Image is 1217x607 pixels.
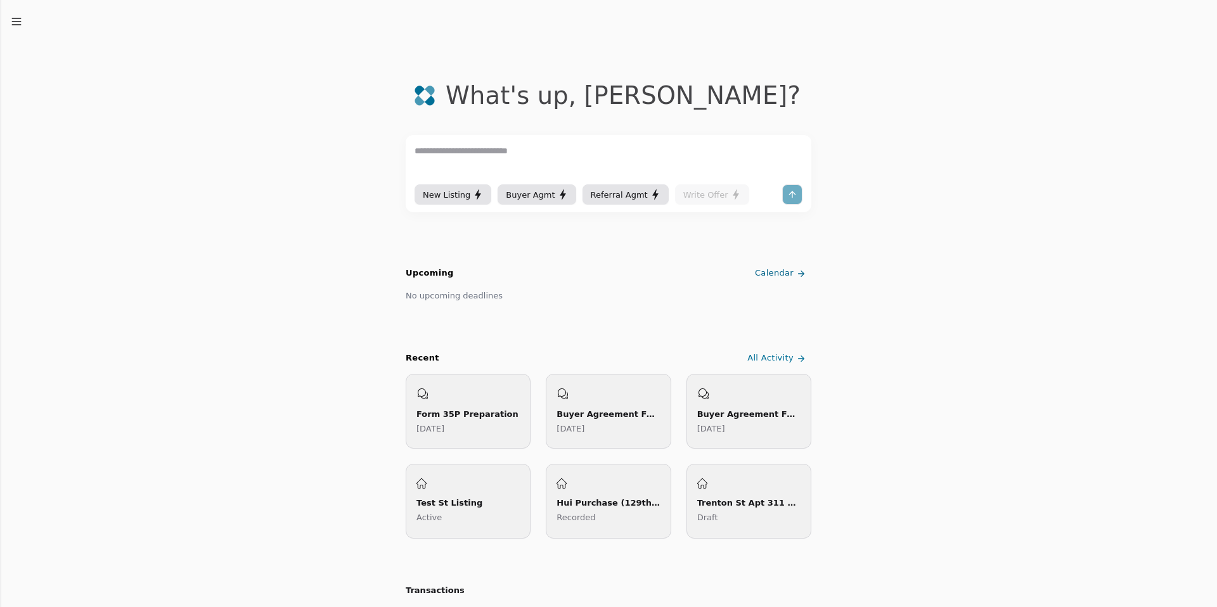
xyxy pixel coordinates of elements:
[423,188,483,201] div: New Listing
[406,584,811,597] h2: Transactions
[414,85,435,106] img: logo
[747,352,794,365] span: All Activity
[591,188,648,201] span: Referral Agmt
[406,267,454,280] h2: Upcoming
[416,511,520,524] p: Active
[697,424,725,433] time: Wednesday, October 8, 2025 at 12:21:43 AM
[697,511,801,524] p: Draft
[755,267,794,280] span: Calendar
[557,407,660,421] div: Buyer Agreement Form Preparation
[406,352,439,365] div: Recent
[498,184,576,205] button: Buyer Agmt
[415,184,491,205] button: New Listing
[557,511,660,524] p: Recorded
[416,407,520,421] div: Form 35P Preparation
[686,374,811,449] a: Buyer Agreement Form Preparation[DATE]
[406,289,503,302] div: No upcoming deadlines
[557,496,660,509] div: Hui Purchase (129th Ct)
[686,464,811,539] a: Trenton St Apt 311 ListingDraft
[583,184,669,205] button: Referral Agmt
[557,424,584,433] time: Friday, October 10, 2025 at 3:49:42 PM
[416,496,520,509] div: Test St Listing
[406,374,531,449] a: Form 35P Preparation[DATE]
[745,348,811,369] a: All Activity
[697,496,801,509] div: Trenton St Apt 311 Listing
[446,81,801,110] div: What's up , [PERSON_NAME] ?
[546,464,671,539] a: Hui Purchase (129th Ct)Recorded
[416,424,444,433] time: Friday, October 10, 2025 at 3:50:20 PM
[506,188,555,201] span: Buyer Agmt
[697,407,801,421] div: Buyer Agreement Form Preparation
[406,464,531,539] a: Test St ListingActive
[546,374,671,449] a: Buyer Agreement Form Preparation[DATE]
[752,263,811,284] a: Calendar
